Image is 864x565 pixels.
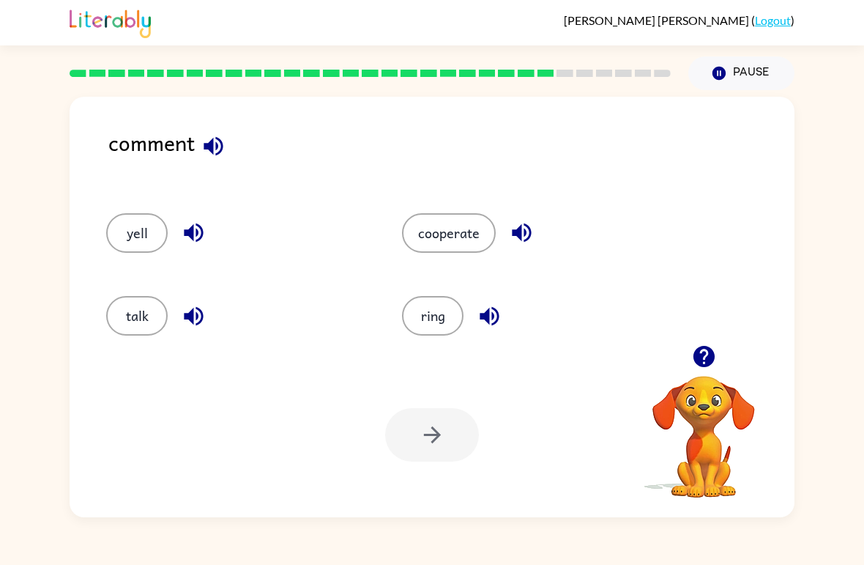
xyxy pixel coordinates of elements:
[755,13,791,27] a: Logout
[108,126,794,184] div: comment
[402,296,463,336] button: ring
[70,6,151,38] img: Literably
[402,213,496,253] button: cooperate
[106,296,168,336] button: talk
[564,13,751,27] span: [PERSON_NAME] [PERSON_NAME]
[688,56,794,90] button: Pause
[106,213,168,253] button: yell
[564,13,794,27] div: ( )
[630,353,777,500] video: Your browser must support playing .mp4 files to use Literably. Please try using another browser.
